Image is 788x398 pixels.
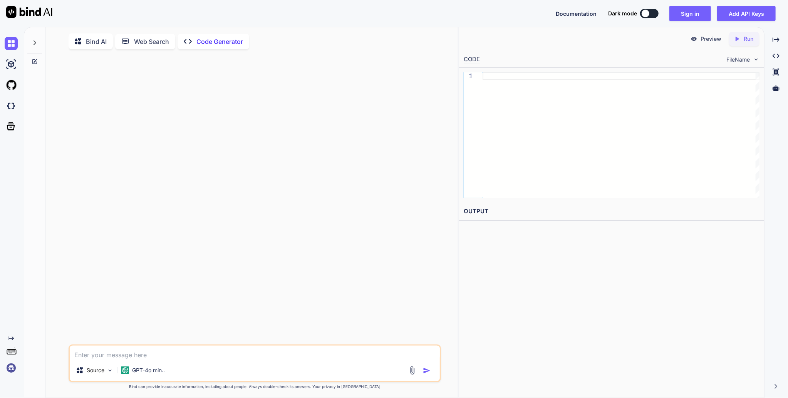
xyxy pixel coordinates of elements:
[717,6,776,21] button: Add API Keys
[134,37,169,46] p: Web Search
[753,56,759,63] img: chevron down
[5,361,18,375] img: signin
[86,37,107,46] p: Bind AI
[6,6,52,18] img: Bind AI
[464,72,473,80] div: 1
[691,35,697,42] img: preview
[423,367,431,375] img: icon
[408,366,417,375] img: attachment
[556,10,597,17] span: Documentation
[121,366,129,374] img: GPT-4o mini
[69,384,441,390] p: Bind can provide inaccurate information, including about people. Always double-check its answers....
[5,58,18,71] img: ai-studio
[107,367,113,374] img: Pick Models
[5,37,18,50] img: chat
[87,366,104,374] p: Source
[669,6,711,21] button: Sign in
[726,56,750,64] span: FileName
[132,366,165,374] p: GPT-4o min..
[608,10,637,17] span: Dark mode
[5,99,18,112] img: darkCloudIdeIcon
[744,35,753,43] p: Run
[701,35,721,43] p: Preview
[196,37,243,46] p: Code Generator
[464,55,480,64] div: CODE
[556,10,597,18] button: Documentation
[459,202,764,221] h2: OUTPUT
[5,79,18,92] img: githubLight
